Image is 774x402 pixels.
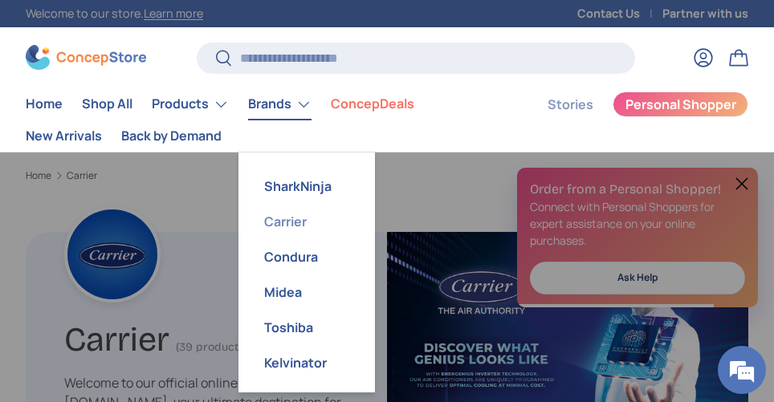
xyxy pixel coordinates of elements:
[613,91,748,117] a: Personal Shopper
[82,88,132,120] a: Shop All
[121,120,222,152] a: Back by Demand
[26,88,509,152] nav: Primary
[238,88,321,120] summary: Brands
[548,89,593,120] a: Stories
[26,120,102,152] a: New Arrivals
[26,45,146,70] img: ConcepStore
[26,88,63,120] a: Home
[509,88,748,152] nav: Secondary
[625,98,736,111] span: Personal Shopper
[142,88,238,120] summary: Products
[331,88,414,120] a: ConcepDeals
